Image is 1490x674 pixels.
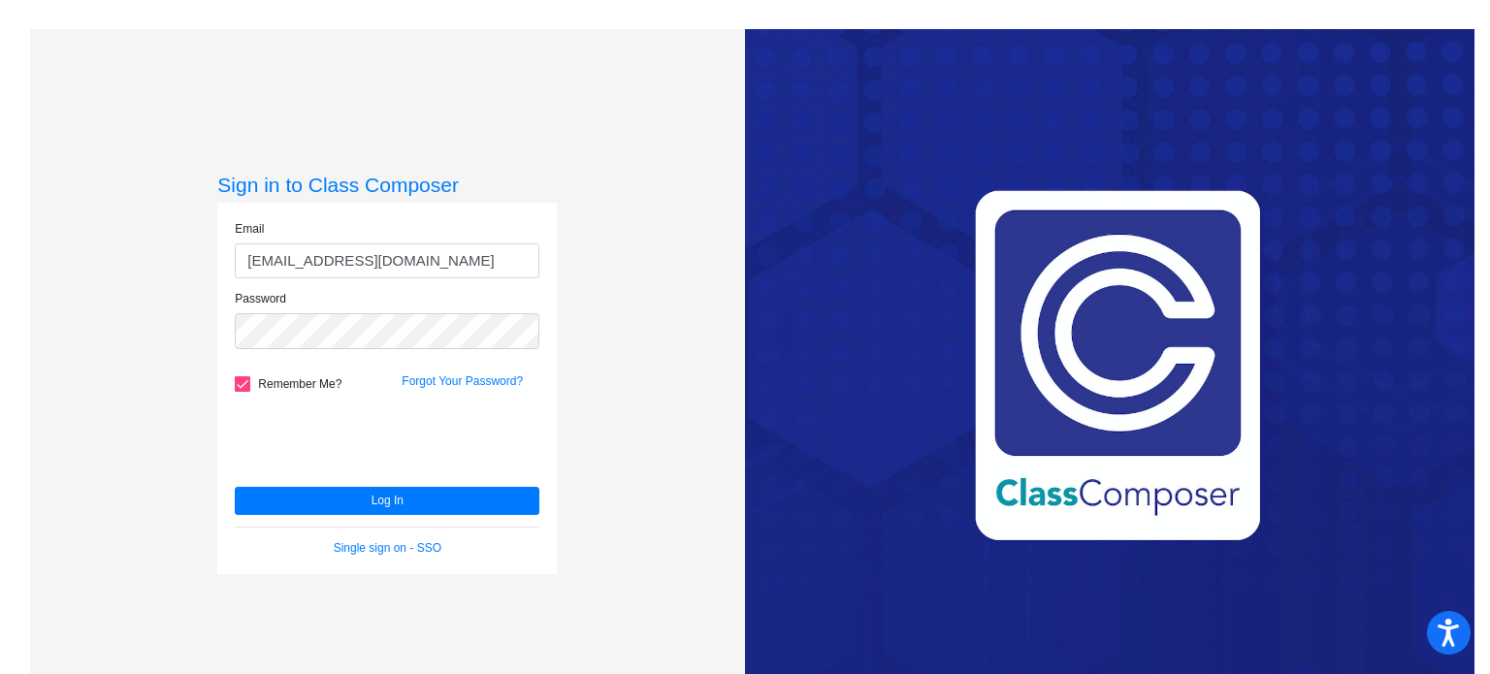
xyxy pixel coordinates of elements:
label: Email [235,220,264,238]
span: Remember Me? [258,372,341,396]
a: Single sign on - SSO [334,541,441,555]
iframe: reCAPTCHA [235,401,530,477]
button: Log In [235,487,539,515]
h3: Sign in to Class Composer [217,173,557,197]
a: Forgot Your Password? [402,374,523,388]
label: Password [235,290,286,307]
